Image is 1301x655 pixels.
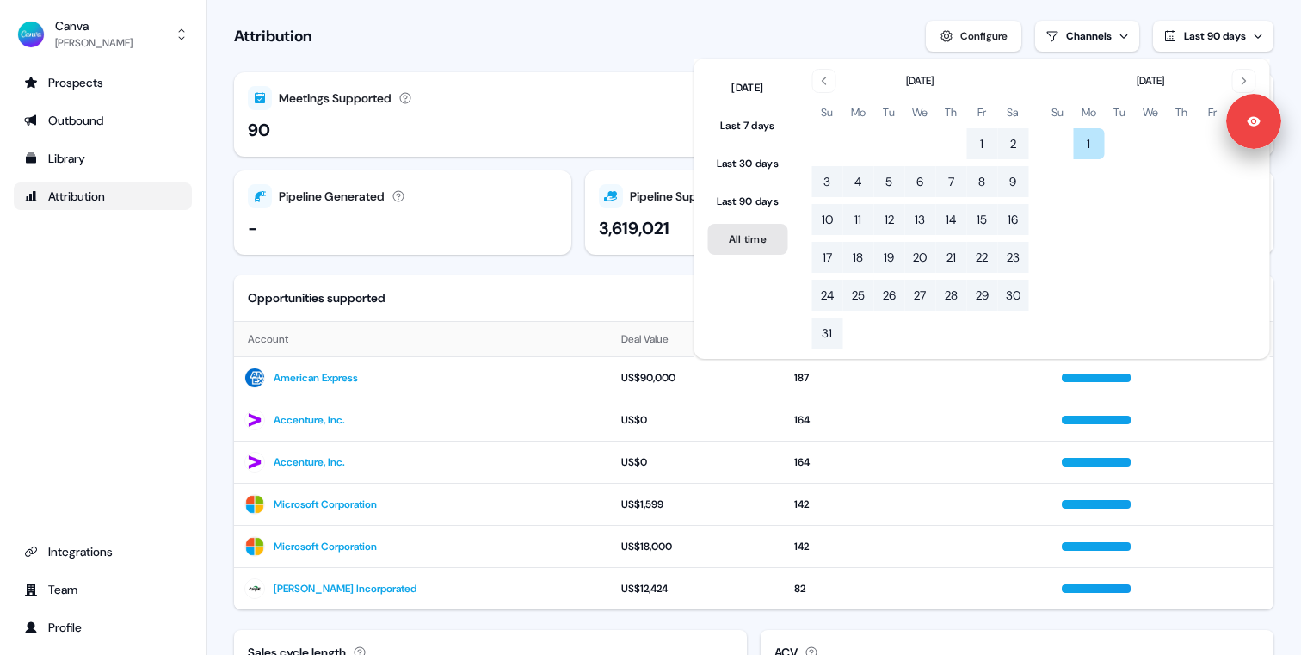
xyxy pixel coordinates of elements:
th: Sunday [1042,103,1073,121]
th: Wednesday [904,103,935,121]
div: Pipeline Generated [279,188,385,206]
div: 142 [794,538,1041,555]
a: [PERSON_NAME] Incorporated [274,580,416,597]
div: US$90,000 [621,369,774,386]
span: [DATE] [906,72,934,90]
a: Go to integrations [14,538,192,565]
button: Friday, August 22nd, 2025, selected [966,242,997,273]
button: Sunday, August 3rd, 2025, selected [811,166,842,197]
button: All time [708,224,788,255]
button: Friday, August 1st, 2025, selected [966,128,997,159]
button: Last 7 days [708,110,788,141]
button: Thursday, August 28th, 2025, selected [935,280,966,311]
div: Configure [960,28,1008,45]
button: Account [248,324,309,355]
div: Team [24,581,182,598]
button: Tuesday, August 5th, 2025, selected [873,166,904,197]
th: Friday [1197,103,1228,121]
button: Saturday, August 9th, 2025, selected [997,166,1028,197]
th: Sunday [811,103,842,121]
th: Saturday [997,103,1028,121]
div: 187 [794,369,1041,386]
button: Go to the Next Month [1231,69,1255,93]
div: 164 [794,411,1041,429]
div: 164 [794,454,1041,471]
button: Saturday, August 16th, 2025, selected [997,204,1028,235]
button: Last 90 days [1153,21,1273,52]
span: [DATE] [1137,72,1164,90]
button: [DATE] [708,72,788,103]
div: Profile [24,619,182,636]
button: Tuesday, August 12th, 2025, selected [873,204,904,235]
button: Channels [1035,21,1139,52]
button: Deal Value [621,324,689,355]
button: Last 30 days [708,148,788,179]
button: Monday, August 4th, 2025, selected [842,166,873,197]
div: Opportunities supported [248,289,385,307]
div: US$12,424 [621,580,774,597]
th: Thursday [935,103,966,121]
div: US$0 [621,454,774,471]
th: Monday [842,103,873,121]
h1: Attribution [234,26,311,46]
a: Go to prospects [14,69,192,96]
a: Accenture, Inc. [274,454,345,471]
button: Sunday, August 31st, 2025, selected [811,318,842,349]
a: Go to team [14,576,192,603]
div: 142 [794,496,1041,513]
div: - [248,215,258,241]
div: Outbound [24,112,182,129]
th: Monday [1073,103,1104,121]
button: Sunday, August 24th, 2025, selected [811,280,842,311]
button: Saturday, August 2nd, 2025, selected [997,128,1028,159]
div: Canva [55,17,133,34]
th: Tuesday [873,103,904,121]
table: September 2025 [1042,103,1259,311]
div: US$18,000 [621,538,774,555]
button: Wednesday, August 20th, 2025, selected [904,242,935,273]
button: Go to the Previous Month [811,69,835,93]
button: Friday, August 29th, 2025, selected [966,280,997,311]
button: Monday, August 25th, 2025, selected [842,280,873,311]
div: Meetings Supported [279,90,392,108]
th: Thursday [1166,103,1197,121]
table: August 2025 [811,103,1028,349]
button: Tuesday, August 19th, 2025, selected [873,242,904,273]
button: Meetings Supported90 [234,72,747,157]
button: Saturday, August 23rd, 2025, selected [997,242,1028,273]
a: American Express [274,369,358,386]
button: Thursday, August 21st, 2025, selected [935,242,966,273]
button: Sunday, August 10th, 2025, selected [811,204,842,235]
div: 82 [794,580,1041,597]
th: Friday [966,103,997,121]
div: 90 [248,117,270,143]
button: Sunday, August 17th, 2025, selected [811,242,842,273]
a: Microsoft Corporation [274,496,377,513]
a: Microsoft Corporation [274,538,377,555]
a: Go to attribution [14,182,192,210]
div: [PERSON_NAME] [55,34,133,52]
div: Library [24,150,182,167]
div: US$0 [621,411,774,429]
button: Monday, August 11th, 2025, selected [842,204,873,235]
div: Channels [1066,28,1112,44]
button: Friday, August 15th, 2025, selected [966,204,997,235]
button: Wednesday, August 13th, 2025, selected [904,204,935,235]
div: 3,619,021 [599,215,669,241]
button: Today, Monday, September 1st, 2025, selected [1073,128,1104,159]
button: Canva[PERSON_NAME] [14,14,192,55]
th: Tuesday [1104,103,1135,121]
div: Pipeline Supported [630,188,735,206]
button: Wednesday, August 6th, 2025, selected [904,166,935,197]
a: Go to profile [14,614,192,641]
span: Last 90 days [1184,29,1246,43]
button: Pipeline Generated- [234,170,571,255]
button: Pipeline Supported3,619,021 [585,170,922,255]
div: Integrations [24,543,182,560]
button: Thursday, August 14th, 2025, selected [935,204,966,235]
div: Attribution [24,188,182,205]
button: Monday, August 18th, 2025, selected [842,242,873,273]
button: Configure [926,21,1021,52]
div: Prospects [24,74,182,91]
a: Go to templates [14,145,192,172]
